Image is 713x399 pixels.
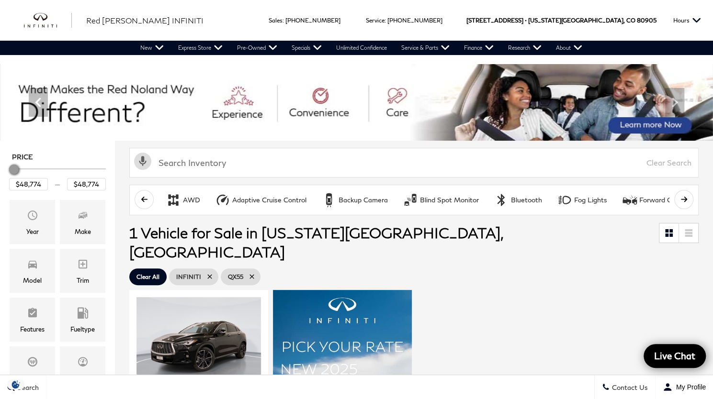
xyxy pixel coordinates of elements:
[403,193,418,207] div: Blind Spot Monitor
[549,41,589,55] a: About
[674,190,693,209] button: scroll right
[644,344,706,368] a: Live Chat
[385,17,386,24] span: :
[166,193,181,207] div: AWD
[9,161,106,190] div: Price
[466,17,656,24] a: [STREET_ADDRESS] • [US_STATE][GEOGRAPHIC_DATA], CO 80905
[27,256,38,275] span: Model
[133,41,171,55] a: New
[60,249,105,293] div: TrimTrim
[60,298,105,342] div: FueltypeFueltype
[10,200,55,244] div: YearYear
[215,193,230,207] div: Adaptive Cruise Control
[318,123,328,133] span: Go to slide 2
[15,383,39,391] span: Search
[552,190,612,210] button: Fog LightsFog Lights
[183,196,200,204] div: AWD
[12,153,103,161] h5: Price
[134,153,151,170] svg: Click to toggle on voice search
[385,123,395,133] span: Go to slide 7
[67,178,106,190] input: Maximum
[129,148,699,177] input: Search Inventory
[494,193,509,207] div: Bluetooth
[176,271,201,283] span: INFINITI
[171,41,230,55] a: Express Store
[394,41,457,55] a: Service & Parts
[399,123,408,133] span: Go to slide 8
[501,41,549,55] a: Research
[305,123,315,133] span: Go to slide 1
[420,196,479,204] div: Blind Spot Monitor
[10,298,55,342] div: FeaturesFeatures
[372,123,382,133] span: Go to slide 6
[665,88,684,117] div: Next
[135,190,154,209] button: scroll left
[457,41,501,55] a: Finance
[574,196,607,204] div: Fog Lights
[345,123,355,133] span: Go to slide 4
[27,305,38,324] span: Features
[77,354,89,373] span: Mileage
[398,190,484,210] button: Blind Spot MonitorBlind Spot Monitor
[610,383,648,391] span: Contact Us
[136,297,261,390] img: 2025 INFINITI QX55 LUXE AWD
[283,17,284,24] span: :
[317,190,393,210] button: Backup CameraBackup Camera
[75,226,91,237] div: Make
[27,354,38,373] span: Transmission
[489,190,547,210] button: BluetoothBluetooth
[27,207,38,226] span: Year
[672,383,706,391] span: My Profile
[9,165,19,174] div: Maximum Price
[329,41,394,55] a: Unlimited Confidence
[10,346,55,390] div: TransmissionTransmission
[322,193,336,207] div: Backup Camera
[232,196,306,204] div: Adaptive Cruise Control
[14,373,51,383] div: Transmission
[230,41,284,55] a: Pre-Owned
[9,178,48,190] input: Minimum
[71,373,94,383] div: Mileage
[129,224,503,260] span: 1 Vehicle for Sale in [US_STATE][GEOGRAPHIC_DATA], [GEOGRAPHIC_DATA]
[24,13,72,28] a: infiniti
[77,256,89,275] span: Trim
[228,271,243,283] span: QX55
[210,190,312,210] button: Adaptive Cruise ControlAdaptive Cruise Control
[359,123,368,133] span: Go to slide 5
[5,379,27,389] section: Click to Open Cookie Consent Modal
[26,226,39,237] div: Year
[77,207,89,226] span: Make
[511,196,542,204] div: Bluetooth
[339,196,388,204] div: Backup Camera
[649,350,700,362] span: Live Chat
[161,190,205,210] button: AWDAWD
[77,305,89,324] span: Fueltype
[387,17,442,24] a: [PHONE_NUMBER]
[332,123,341,133] span: Go to slide 3
[366,17,385,24] span: Service
[285,17,340,24] a: [PHONE_NUMBER]
[656,375,713,399] button: Open user profile menu
[86,15,204,26] a: Red [PERSON_NAME] INFINITI
[70,324,95,334] div: Fueltype
[133,41,589,55] nav: Main Navigation
[10,249,55,293] div: ModelModel
[23,275,42,286] div: Model
[29,88,48,117] div: Previous
[24,13,72,28] img: INFINITI
[557,193,572,207] div: Fog Lights
[20,324,45,334] div: Features
[5,379,27,389] img: Opt-Out Icon
[269,17,283,24] span: Sales
[60,346,105,390] div: MileageMileage
[60,200,105,244] div: MakeMake
[284,41,329,55] a: Specials
[77,275,89,286] div: Trim
[136,271,159,283] span: Clear All
[86,16,204,25] span: Red [PERSON_NAME] INFINITI
[622,193,637,207] div: Forward Collision Warning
